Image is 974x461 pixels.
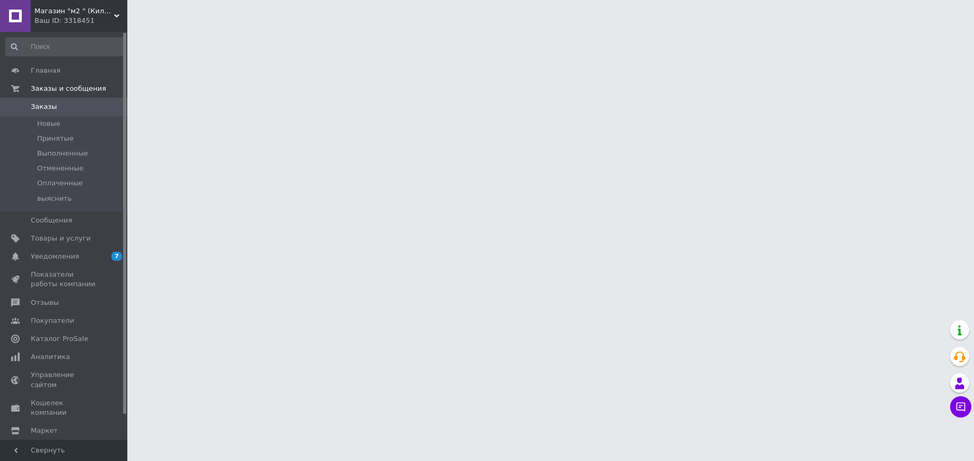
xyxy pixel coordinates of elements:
[37,119,60,129] span: Новые
[37,178,83,188] span: Оплаченные
[31,370,98,389] span: Управление сайтом
[31,334,88,344] span: Каталог ProSale
[5,37,125,56] input: Поиск
[31,270,98,289] span: Показатели работы компании
[31,252,79,261] span: Уведомления
[31,84,106,93] span: Заказы и сообщения
[31,316,74,326] span: Покупатели
[37,194,72,203] span: выяснить
[34,6,114,16] span: Магазин "м2 " (Килими, килимові доріжки, лінолеум)
[37,149,88,158] span: Выполненные
[37,134,74,143] span: Принятые
[31,352,70,362] span: Аналитика
[31,298,59,308] span: Отзывы
[31,426,58,436] span: Маркет
[31,66,60,75] span: Главная
[31,216,72,225] span: Сообщения
[31,398,98,417] span: Кошелек компании
[31,234,91,243] span: Товары и услуги
[111,252,122,261] span: 7
[950,396,971,417] button: Чат с покупателем
[37,164,83,173] span: Отмененные
[34,16,127,25] div: Ваш ID: 3318451
[31,102,57,112] span: Заказы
